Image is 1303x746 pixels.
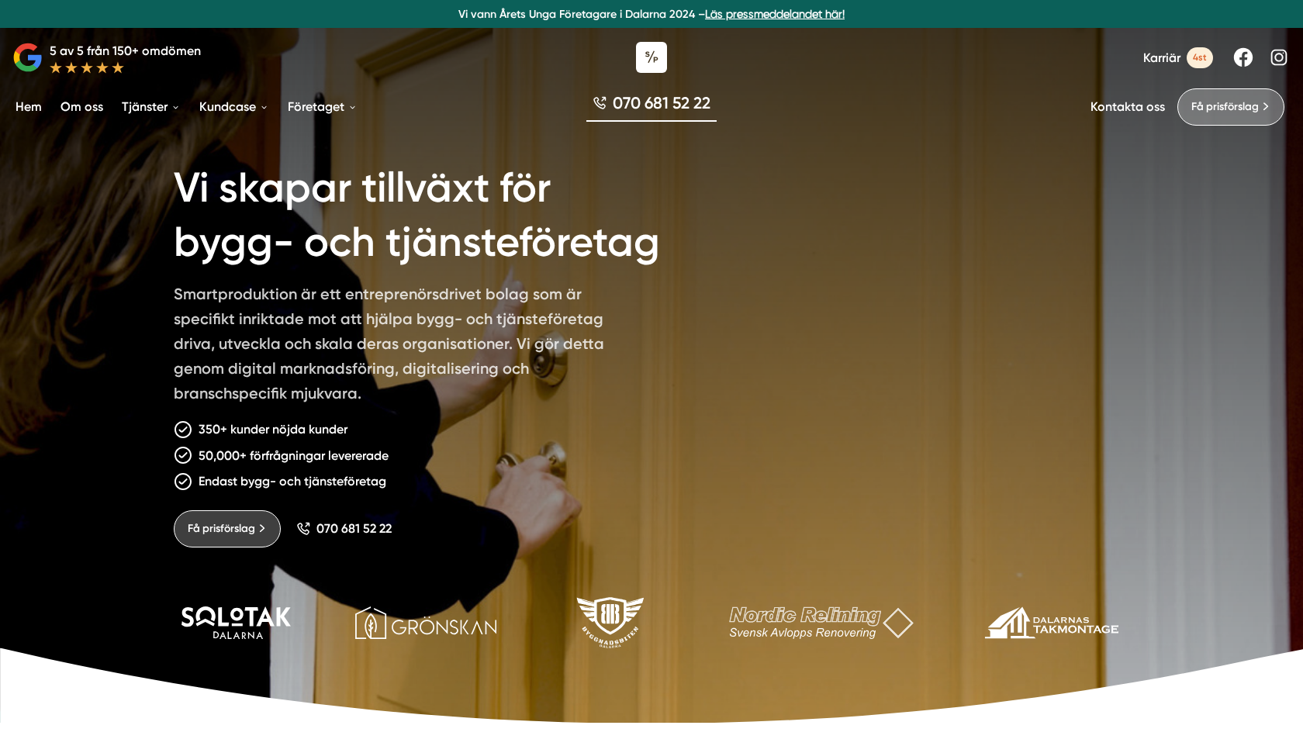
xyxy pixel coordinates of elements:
h1: Vi skapar tillväxt för bygg- och tjänsteföretag [174,143,716,281]
a: Läs pressmeddelandet här! [705,8,845,20]
span: 070 681 52 22 [613,92,710,114]
p: 5 av 5 från 150+ omdömen [50,41,201,60]
a: Kundcase [196,87,272,126]
a: Få prisförslag [174,510,281,547]
p: 350+ kunder nöjda kunder [199,420,347,439]
a: 070 681 52 22 [586,92,717,122]
p: 50,000+ förfrågningar levererade [199,446,389,465]
a: Hem [12,87,45,126]
a: Tjänster [119,87,184,126]
span: Få prisförslag [188,520,255,537]
a: Karriär 4st [1143,47,1213,68]
span: Karriär [1143,50,1180,65]
a: Kontakta oss [1090,99,1165,114]
span: 4st [1187,47,1213,68]
a: Om oss [57,87,106,126]
span: 070 681 52 22 [316,521,392,536]
span: Få prisförslag [1191,98,1259,116]
p: Vi vann Årets Unga Företagare i Dalarna 2024 – [6,6,1297,22]
a: Företaget [285,87,361,126]
p: Endast bygg- och tjänsteföretag [199,471,386,491]
a: 070 681 52 22 [296,521,392,536]
a: Få prisförslag [1177,88,1284,126]
p: Smartproduktion är ett entreprenörsdrivet bolag som är specifikt inriktade mot att hjälpa bygg- o... [174,281,620,412]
